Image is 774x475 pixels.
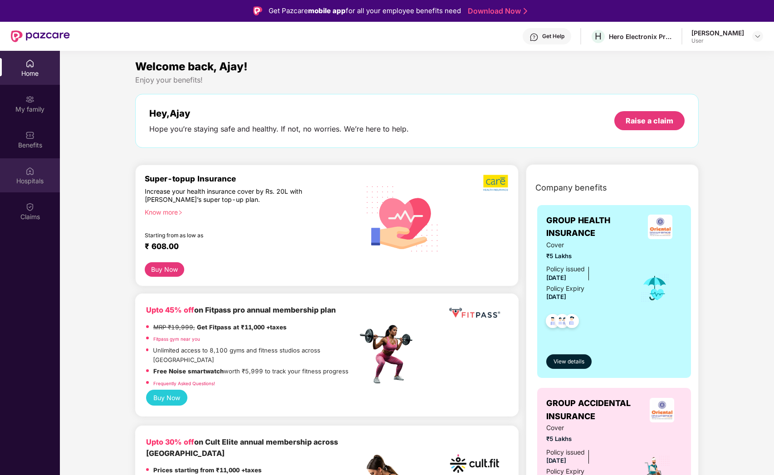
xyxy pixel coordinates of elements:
strong: Prices starting from ₹11,000 +taxes [153,466,262,474]
img: b5dec4f62d2307b9de63beb79f102df3.png [483,174,509,191]
img: svg+xml;base64,PHN2ZyB3aWR0aD0iMjAiIGhlaWdodD0iMjAiIHZpZXdCb3g9IjAgMCAyMCAyMCIgZmlsbD0ibm9uZSIgeG... [25,95,34,104]
div: Know more [145,208,352,215]
div: ₹ 608.00 [145,242,348,253]
a: Fitpass gym near you [153,336,200,342]
img: icon [640,273,670,303]
p: worth ₹5,999 to track your fitness progress [153,367,348,376]
a: Frequently Asked Questions! [153,381,215,386]
b: on Fitpass pro annual membership plan [146,305,336,314]
img: svg+xml;base64,PHN2ZyBpZD0iSG9tZSIgeG1sbnM9Imh0dHA6Ly93d3cudzMub3JnLzIwMDAvc3ZnIiB3aWR0aD0iMjAiIG... [25,59,34,68]
div: Starting from as low as [145,232,319,238]
span: GROUP HEALTH INSURANCE [546,214,638,240]
span: H [595,31,602,42]
span: ₹5 Lakhs [546,251,628,261]
b: Upto 45% off [146,305,194,314]
img: Logo [253,6,262,15]
img: Stroke [524,6,527,16]
span: Welcome back, Ajay! [135,60,248,73]
span: ₹5 Lakhs [546,434,628,444]
span: right [178,210,183,215]
div: Hero Electronix Private Limited [609,32,672,41]
div: User [691,37,744,44]
img: fpp.png [357,323,421,386]
del: MRP ₹19,999, [153,323,195,331]
div: Policy issued [546,447,585,457]
span: Company benefits [535,181,607,194]
img: svg+xml;base64,PHN2ZyB4bWxucz0iaHR0cDovL3d3dy53My5vcmcvMjAwMC9zdmciIHhtbG5zOnhsaW5rPSJodHRwOi8vd3... [359,174,446,262]
strong: Get Fitpass at ₹11,000 +taxes [197,323,287,331]
img: svg+xml;base64,PHN2ZyB4bWxucz0iaHR0cDovL3d3dy53My5vcmcvMjAwMC9zdmciIHdpZHRoPSI0OC45NDMiIGhlaWdodD... [561,311,583,333]
img: fppp.png [447,304,502,321]
div: Super-topup Insurance [145,174,358,183]
div: Hey, Ajay [149,108,409,119]
button: Buy Now [145,262,184,277]
img: svg+xml;base64,PHN2ZyBpZD0iQmVuZWZpdHMiIHhtbG5zPSJodHRwOi8vd3d3LnczLm9yZy8yMDAwL3N2ZyIgd2lkdGg9Ij... [25,131,34,140]
img: svg+xml;base64,PHN2ZyB4bWxucz0iaHR0cDovL3d3dy53My5vcmcvMjAwMC9zdmciIHdpZHRoPSI0OC45NDMiIGhlaWdodD... [542,311,564,333]
span: [DATE] [546,274,566,281]
p: Unlimited access to 8,100 gyms and fitness studios across [GEOGRAPHIC_DATA] [153,346,357,364]
span: View details [554,357,584,366]
img: svg+xml;base64,PHN2ZyBpZD0iRHJvcGRvd24tMzJ4MzIiIHhtbG5zPSJodHRwOi8vd3d3LnczLm9yZy8yMDAwL3N2ZyIgd2... [754,33,761,40]
span: Cover [546,240,628,250]
div: Hope you’re staying safe and healthy. If not, no worries. We’re here to help. [149,124,409,134]
div: Policy issued [546,264,585,274]
img: New Pazcare Logo [11,30,70,42]
span: GROUP ACCIDENTAL INSURANCE [546,397,642,423]
img: svg+xml;base64,PHN2ZyB4bWxucz0iaHR0cDovL3d3dy53My5vcmcvMjAwMC9zdmciIHdpZHRoPSI0OC45MTUiIGhlaWdodD... [551,311,573,333]
div: [PERSON_NAME] [691,29,744,37]
strong: Free Noise smartwatch [153,367,224,375]
img: svg+xml;base64,PHN2ZyBpZD0iQ2xhaW0iIHhtbG5zPSJodHRwOi8vd3d3LnczLm9yZy8yMDAwL3N2ZyIgd2lkdGg9IjIwIi... [25,202,34,211]
img: insurerLogo [650,398,674,422]
strong: mobile app [308,6,346,15]
div: Increase your health insurance cover by Rs. 20L with [PERSON_NAME]’s super top-up plan. [145,187,318,204]
img: insurerLogo [648,215,672,239]
button: Buy Now [146,390,187,405]
img: svg+xml;base64,PHN2ZyBpZD0iSG9zcGl0YWxzIiB4bWxucz0iaHR0cDovL3d3dy53My5vcmcvMjAwMC9zdmciIHdpZHRoPS... [25,166,34,176]
button: View details [546,354,592,369]
div: Get Help [542,33,564,40]
div: Enjoy your benefits! [135,75,699,85]
b: Upto 30% off [146,437,194,446]
span: [DATE] [546,457,566,464]
div: Policy Expiry [546,284,584,294]
img: svg+xml;base64,PHN2ZyBpZD0iSGVscC0zMngzMiIgeG1sbnM9Imh0dHA6Ly93d3cudzMub3JnLzIwMDAvc3ZnIiB3aWR0aD... [529,33,539,42]
div: Raise a claim [626,116,673,126]
span: Cover [546,423,628,433]
span: [DATE] [546,293,566,300]
b: on Cult Elite annual membership across [GEOGRAPHIC_DATA] [146,437,338,458]
div: Get Pazcare for all your employee benefits need [269,5,461,16]
a: Download Now [468,6,524,16]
